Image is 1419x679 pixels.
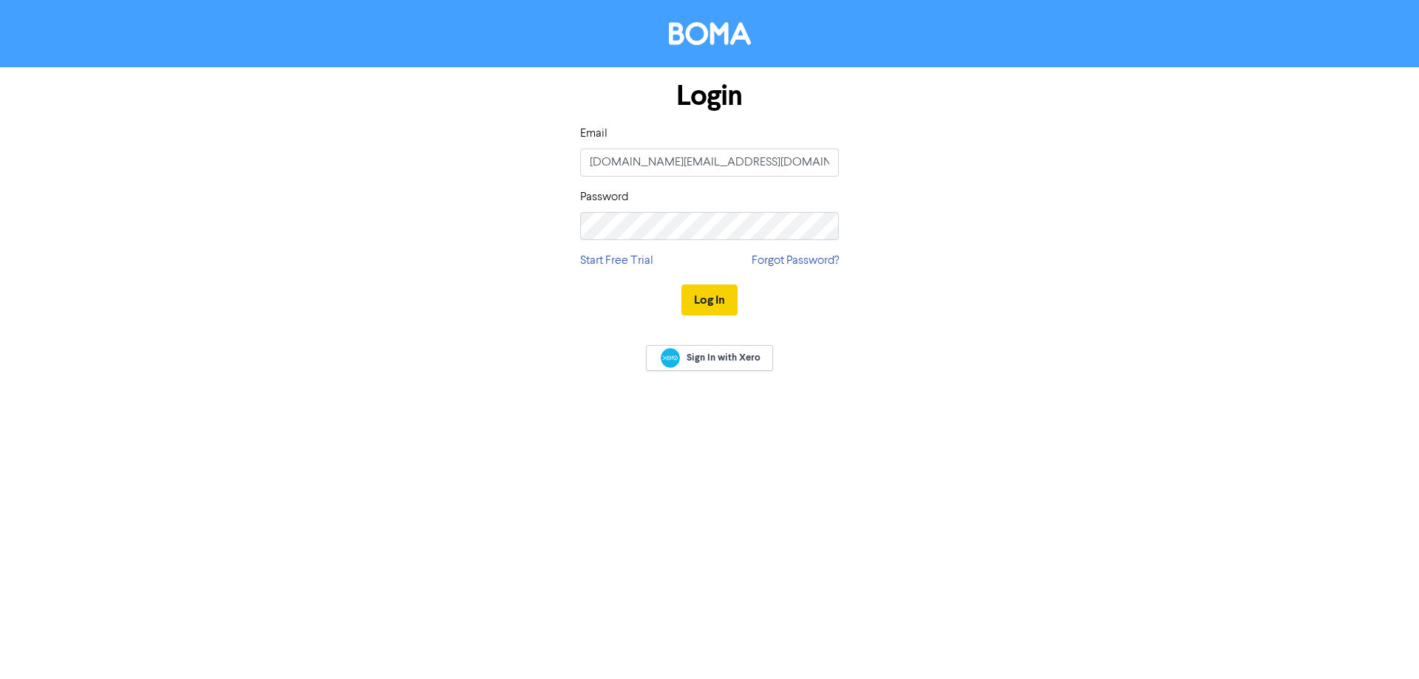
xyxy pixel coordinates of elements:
[687,351,760,364] span: Sign In with Xero
[661,348,680,368] img: Xero logo
[669,22,751,45] img: BOMA Logo
[681,284,738,315] button: Log In
[1345,608,1419,679] iframe: Chat Widget
[580,252,653,270] a: Start Free Trial
[580,188,628,206] label: Password
[580,79,839,113] h1: Login
[580,125,608,143] label: Email
[752,252,839,270] a: Forgot Password?
[646,345,773,371] a: Sign In with Xero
